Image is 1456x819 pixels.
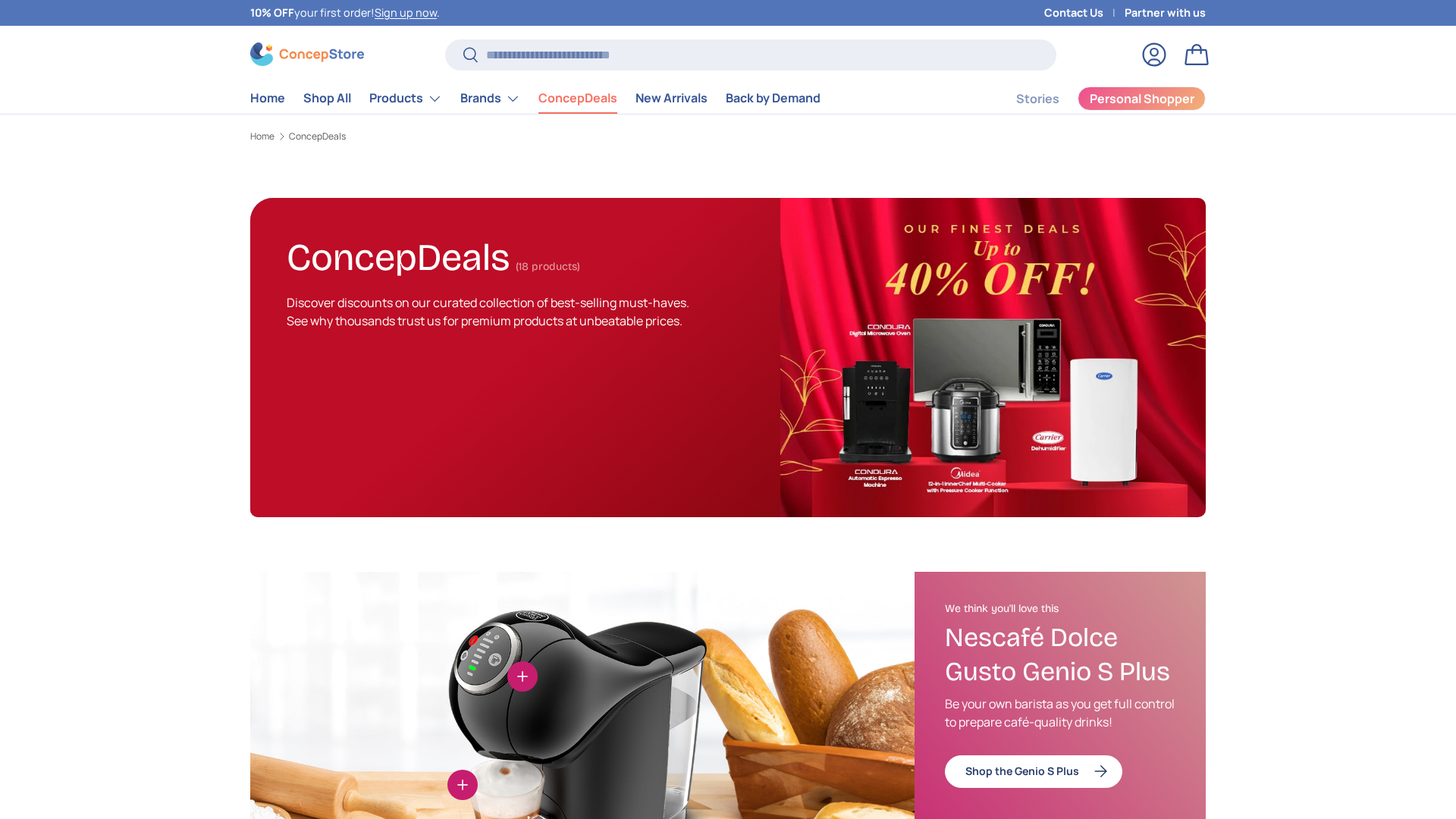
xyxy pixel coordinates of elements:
a: Home [250,132,275,141]
img: ConcepDeals [780,198,1206,517]
nav: Breadcrumbs [250,130,1206,143]
a: Personal Shopper [1078,86,1206,111]
a: ConcepDeals [289,132,346,141]
a: Shop All [303,83,351,113]
a: Brands [460,83,520,114]
a: Stories [1016,84,1059,114]
h3: Nescafé Dolce Gusto Genio S Plus [945,621,1175,689]
strong: 10% OFF [250,5,294,20]
nav: Primary [250,83,821,114]
span: Personal Shopper [1090,93,1194,105]
a: Sign up now [375,5,437,20]
a: Shop the Genio S Plus [945,755,1122,788]
a: Products [369,83,442,114]
summary: Brands [451,83,529,114]
a: Home [250,83,285,113]
h1: ConcepDeals [287,229,510,280]
a: New Arrivals [635,83,708,113]
p: your first order! . [250,5,440,21]
a: Back by Demand [726,83,821,113]
img: ConcepStore [250,42,364,66]
a: Partner with us [1125,5,1206,21]
p: Be your own barista as you get full control to prepare café-quality drinks! [945,695,1175,731]
span: (18 products) [516,260,580,273]
nav: Secondary [980,83,1206,114]
a: ConcepDeals [538,83,617,113]
span: Discover discounts on our curated collection of best-selling must-haves. See why thousands trust ... [287,294,689,329]
a: Contact Us [1044,5,1125,21]
summary: Products [360,83,451,114]
h2: We think you'll love this [945,602,1175,616]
